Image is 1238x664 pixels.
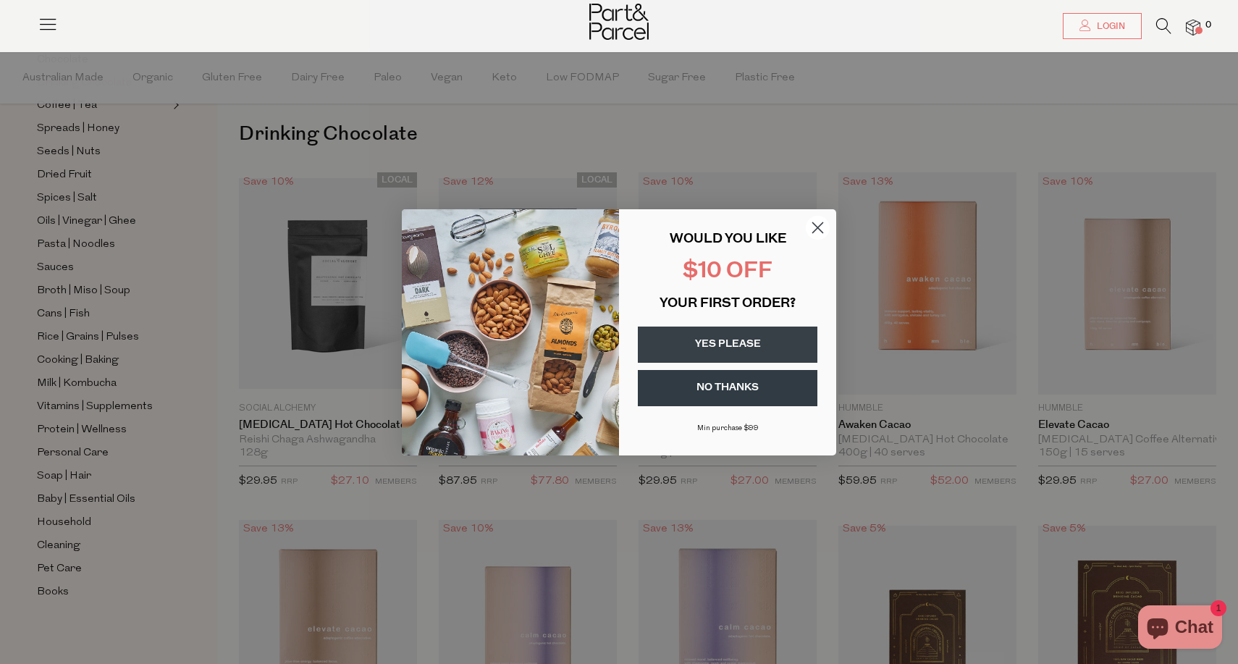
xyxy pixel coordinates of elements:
span: Min purchase $99 [697,424,759,432]
span: YOUR FIRST ORDER? [660,298,796,311]
span: $10 OFF [683,261,772,283]
inbox-online-store-chat: Shopify online store chat [1134,605,1226,652]
img: Part&Parcel [589,4,649,40]
button: NO THANKS [638,370,817,406]
a: Login [1063,13,1142,39]
img: 43fba0fb-7538-40bc-babb-ffb1a4d097bc.jpeg [402,209,619,455]
span: WOULD YOU LIKE [670,233,786,246]
button: Close dialog [805,215,830,240]
a: 0 [1186,20,1200,35]
button: YES PLEASE [638,327,817,363]
span: 0 [1202,19,1215,32]
span: Login [1093,20,1125,33]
